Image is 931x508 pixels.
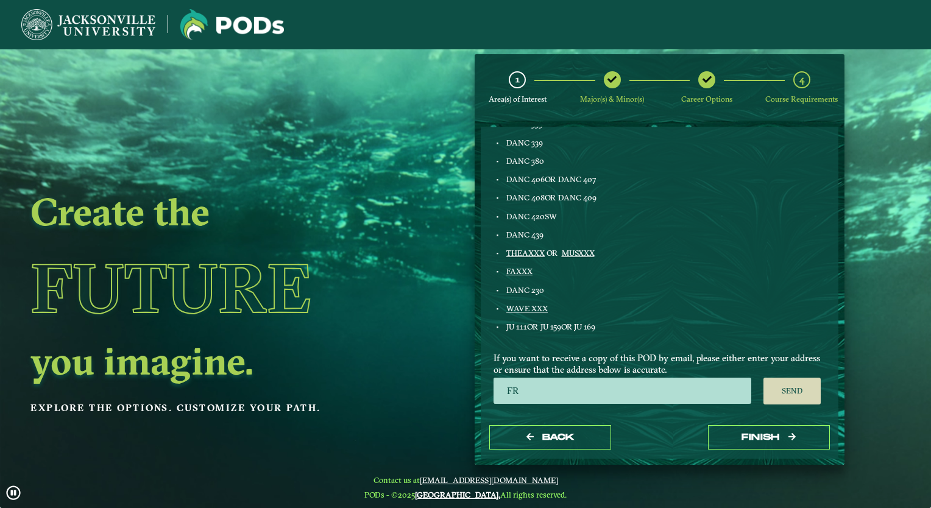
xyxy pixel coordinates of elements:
button: Send [763,378,821,404]
span: 4 [799,74,804,85]
p: Explore the options. Customize your path. [30,399,389,417]
span: DANC 408 [506,192,545,202]
a: [EMAIL_ADDRESS][DOMAIN_NAME] [420,475,558,485]
span: 1 [515,74,520,85]
span: DANC 339 [506,138,543,147]
span: DANC 420SW [506,211,557,221]
span: Contact us at [364,475,567,485]
span: JU 169 [574,322,595,331]
span: DANC 230 [506,285,544,295]
span: DANC 407 [558,174,596,184]
span: DANC 439 [506,230,543,239]
a: [GEOGRAPHIC_DATA]. [415,490,500,499]
span: PODs - ©2025 All rights reserved. [364,490,567,499]
a: WAVE XXX [506,303,548,313]
img: Jacksonville University logo [21,9,155,40]
a: MUSXXX [562,248,595,258]
span: Major(s) & Minor(s) [580,94,644,104]
span: DANC 406 [506,174,545,184]
h1: Future [30,233,389,344]
span: Area(s) of Interest [489,94,547,104]
span: DANC 409 [558,192,596,202]
button: Finish [708,425,830,450]
div: OR [504,192,651,202]
span: DANC 380 [506,156,544,166]
button: Back [489,425,611,450]
h2: Create the [30,194,389,228]
div: OR [504,174,651,184]
h2: you imagine. [30,344,389,378]
div: OR OR [504,322,651,331]
img: Jacksonville University logo [180,9,284,40]
span: Course Requirements [765,94,838,104]
span: If you want to receive a copy of this POD by email, please either enter your address or ensure th... [494,353,826,376]
span: Back [542,432,575,442]
a: FAXXX [506,266,533,276]
a: THEAXXX [506,248,545,258]
input: Enter your email [494,378,751,404]
span: JU 159 [540,322,561,331]
div: OR [504,248,651,258]
span: JU 111 [506,322,527,331]
span: Career Options [681,94,732,104]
